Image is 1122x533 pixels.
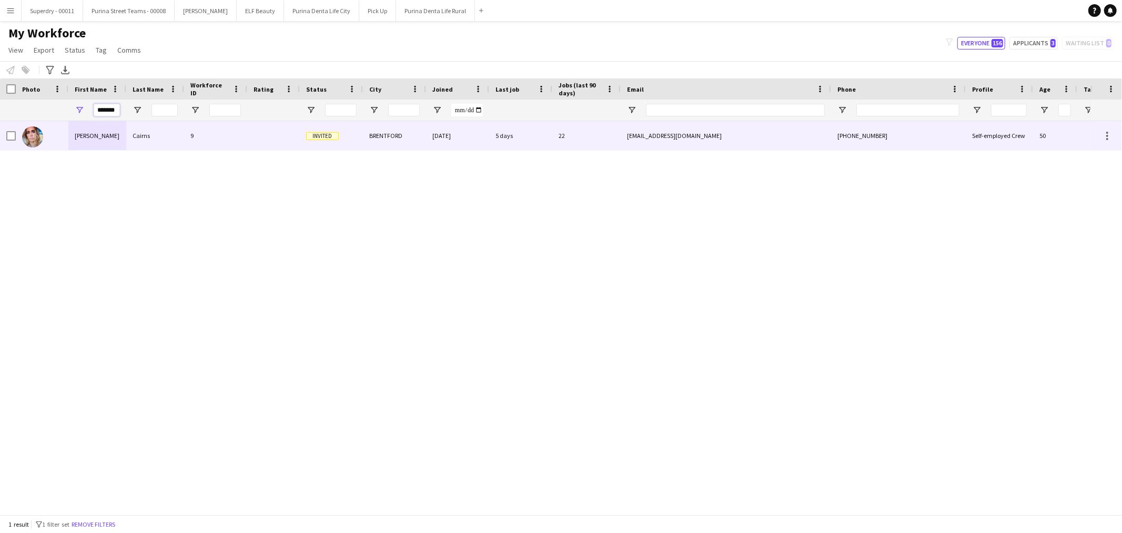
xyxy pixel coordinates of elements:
[83,1,175,21] button: Purina Street Teams - 00008
[496,85,519,93] span: Last job
[396,1,475,21] button: Purina Denta Life Rural
[175,1,237,21] button: [PERSON_NAME]
[22,126,43,147] img: Melanie Cairns
[190,105,200,115] button: Open Filter Menu
[966,121,1033,150] div: Self-employed Crew
[42,520,69,528] span: 1 filter set
[388,104,420,116] input: City Filter Input
[991,104,1027,116] input: Profile Filter Input
[209,104,241,116] input: Workforce ID Filter Input
[190,81,228,97] span: Workforce ID
[972,85,993,93] span: Profile
[60,43,89,57] a: Status
[65,45,85,55] span: Status
[69,519,117,530] button: Remove filters
[151,104,178,116] input: Last Name Filter Input
[1039,85,1050,93] span: Age
[489,121,552,150] div: 5 days
[972,105,982,115] button: Open Filter Menu
[831,121,966,150] div: [PHONE_NUMBER]
[96,45,107,55] span: Tag
[22,85,40,93] span: Photo
[1058,104,1071,116] input: Age Filter Input
[552,121,621,150] div: 22
[113,43,145,57] a: Comms
[126,121,184,150] div: Cairns
[621,121,831,150] div: [EMAIL_ADDRESS][DOMAIN_NAME]
[1033,121,1077,150] div: 50
[306,85,327,93] span: Status
[325,104,357,116] input: Status Filter Input
[856,104,959,116] input: Phone Filter Input
[426,121,489,150] div: [DATE]
[8,25,86,41] span: My Workforce
[1084,105,1093,115] button: Open Filter Menu
[359,1,396,21] button: Pick Up
[646,104,825,116] input: Email Filter Input
[4,43,27,57] a: View
[34,45,54,55] span: Export
[254,85,274,93] span: Rating
[237,1,284,21] button: ELF Beauty
[1039,105,1049,115] button: Open Filter Menu
[22,1,83,21] button: Superdry - 00011
[306,132,339,140] span: Invited
[432,105,442,115] button: Open Filter Menu
[59,64,72,76] app-action-btn: Export XLSX
[44,64,56,76] app-action-btn: Advanced filters
[117,45,141,55] span: Comms
[559,81,602,97] span: Jobs (last 90 days)
[306,105,316,115] button: Open Filter Menu
[369,105,379,115] button: Open Filter Menu
[133,105,142,115] button: Open Filter Menu
[68,121,126,150] div: [PERSON_NAME]
[837,105,847,115] button: Open Filter Menu
[8,45,23,55] span: View
[432,85,453,93] span: Joined
[627,85,644,93] span: Email
[133,85,164,93] span: Last Name
[451,104,483,116] input: Joined Filter Input
[363,121,426,150] div: BRENTFORD
[1084,85,1098,93] span: Tags
[1009,37,1058,50] button: Applicants3
[94,104,120,116] input: First Name Filter Input
[627,105,636,115] button: Open Filter Menu
[837,85,856,93] span: Phone
[75,105,84,115] button: Open Filter Menu
[92,43,111,57] a: Tag
[29,43,58,57] a: Export
[369,85,381,93] span: City
[957,37,1005,50] button: Everyone156
[184,121,247,150] div: 9
[284,1,359,21] button: Purina Denta Life City
[75,85,107,93] span: First Name
[992,39,1003,47] span: 156
[1050,39,1056,47] span: 3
